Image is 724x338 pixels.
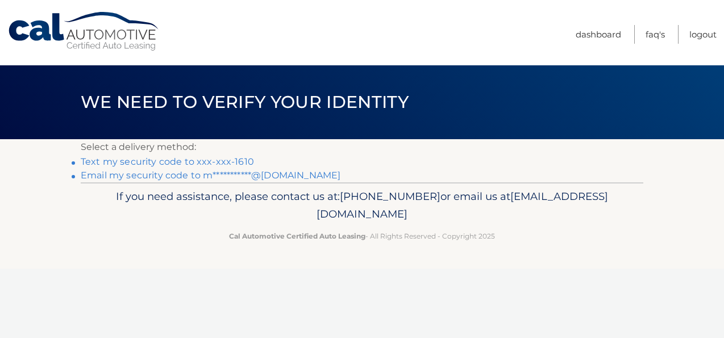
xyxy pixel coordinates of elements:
[81,139,643,155] p: Select a delivery method:
[81,91,409,112] span: We need to verify your identity
[81,156,254,167] a: Text my security code to xxx-xxx-1610
[340,190,440,203] span: [PHONE_NUMBER]
[646,25,665,44] a: FAQ's
[88,187,636,224] p: If you need assistance, please contact us at: or email us at
[689,25,717,44] a: Logout
[229,232,365,240] strong: Cal Automotive Certified Auto Leasing
[576,25,621,44] a: Dashboard
[88,230,636,242] p: - All Rights Reserved - Copyright 2025
[7,11,161,52] a: Cal Automotive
